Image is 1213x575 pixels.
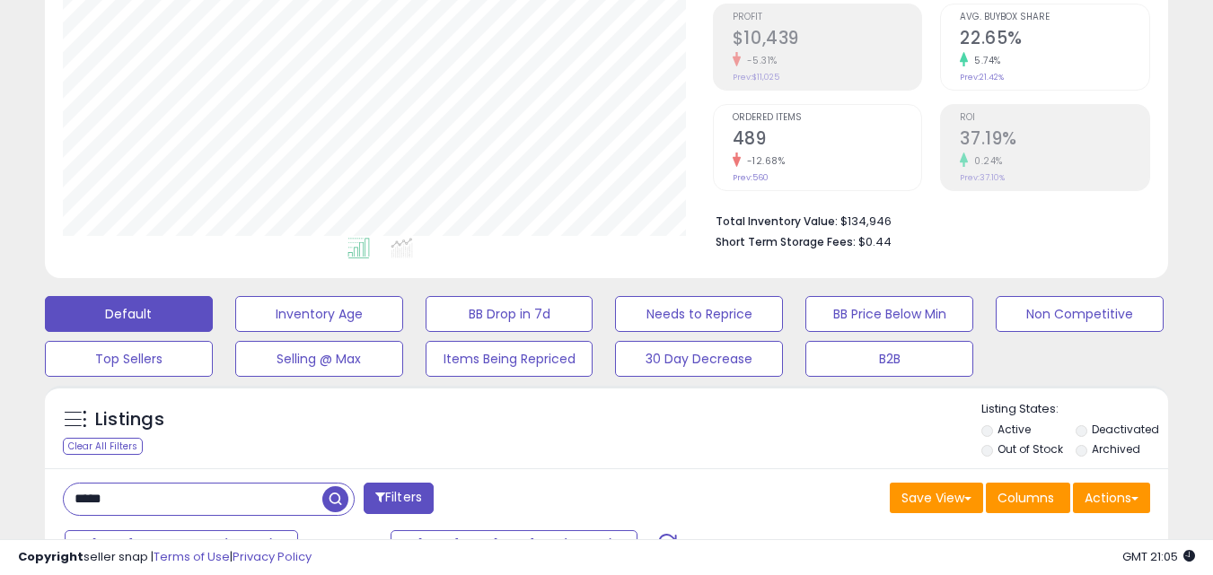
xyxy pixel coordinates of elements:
[858,233,892,250] span: $0.44
[1122,548,1195,565] span: 2025-08-10 21:05 GMT
[233,548,312,565] a: Privacy Policy
[45,341,213,377] button: Top Sellers
[1092,422,1159,437] label: Deactivated
[733,72,779,83] small: Prev: $11,025
[63,438,143,455] div: Clear All Filters
[95,407,164,432] h5: Listings
[968,54,1001,67] small: 5.74%
[716,234,856,249] b: Short Term Storage Fees:
[986,483,1070,513] button: Columns
[960,13,1149,22] span: Avg. Buybox Share
[960,72,1004,83] small: Prev: 21.42%
[996,296,1164,332] button: Non Competitive
[960,28,1149,52] h2: 22.65%
[960,113,1149,123] span: ROI
[716,209,1137,231] li: $134,946
[741,154,786,168] small: -12.68%
[998,422,1031,437] label: Active
[391,530,637,561] button: [DATE]-17 - [DATE]-27 (11 Days)
[890,483,983,513] button: Save View
[805,341,973,377] button: B2B
[741,54,778,67] small: -5.31%
[92,536,276,554] span: [DATE]-28 - Aug-07 (11 Days)
[615,296,783,332] button: Needs to Reprice
[615,341,783,377] button: 30 Day Decrease
[154,548,230,565] a: Terms of Use
[1073,483,1150,513] button: Actions
[960,128,1149,152] h2: 37.19%
[960,172,1005,183] small: Prev: 37.10%
[716,213,838,229] b: Total Inventory Value:
[426,341,593,377] button: Items Being Repriced
[364,483,434,514] button: Filters
[65,530,298,561] button: [DATE]-28 - Aug-07 (11 Days)
[998,441,1063,457] label: Out of Stock
[301,538,383,555] span: Compared to:
[733,128,922,152] h2: 489
[45,296,213,332] button: Default
[18,549,312,566] div: seller snap | |
[998,489,1054,507] span: Columns
[733,172,769,183] small: Prev: 560
[426,296,593,332] button: BB Drop in 7d
[235,296,403,332] button: Inventory Age
[418,536,615,554] span: [DATE]-17 - [DATE]-27 (11 Days)
[733,113,922,123] span: Ordered Items
[805,296,973,332] button: BB Price Below Min
[18,548,84,565] strong: Copyright
[733,13,922,22] span: Profit
[981,401,1168,418] p: Listing States:
[235,341,403,377] button: Selling @ Max
[1092,441,1140,457] label: Archived
[733,28,922,52] h2: $10,439
[968,154,1003,168] small: 0.24%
